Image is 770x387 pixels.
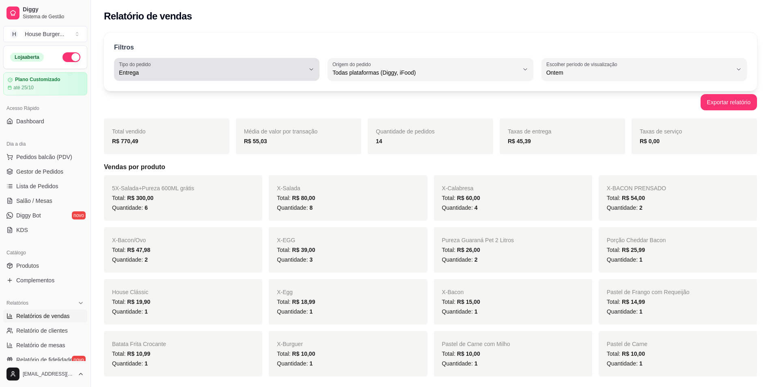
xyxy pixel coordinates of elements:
[607,360,643,367] span: Quantidade:
[23,371,74,377] span: [EMAIL_ADDRESS][DOMAIN_NAME]
[16,211,41,219] span: Diggy Bot
[15,77,60,83] article: Plano Customizado
[442,237,514,243] span: Pureza Guaraná Pet 2 Litros
[639,308,643,315] span: 1
[3,180,87,193] a: Lista de Pedidos
[112,299,150,305] span: Total:
[3,102,87,115] div: Acesso Rápido
[292,299,315,305] span: R$ 18,99
[104,162,757,172] h5: Vendas por produto
[112,204,148,211] span: Quantidade:
[16,262,39,270] span: Produtos
[607,308,643,315] span: Quantidade:
[332,61,373,68] label: Origem do pedido
[309,360,313,367] span: 1
[112,350,150,357] span: Total:
[10,30,18,38] span: H
[3,274,87,287] a: Complementos
[112,128,146,135] span: Total vendido
[376,128,435,135] span: Quantidade de pedidos
[16,226,28,234] span: KDS
[292,247,315,253] span: R$ 39,00
[6,300,28,306] span: Relatórios
[104,10,192,23] h2: Relatório de vendas
[277,237,295,243] span: X-EGG
[607,289,690,295] span: Pastel de Frango com Requeijão
[3,324,87,337] a: Relatório de clientes
[309,256,313,263] span: 3
[145,360,148,367] span: 1
[277,256,313,263] span: Quantidade:
[114,43,134,52] p: Filtros
[622,195,645,201] span: R$ 54,00
[127,195,153,201] span: R$ 300,00
[16,356,73,364] span: Relatório de fidelidade
[277,341,303,347] span: X-Burguer
[112,237,146,243] span: X-Bacon/Ovo
[607,204,643,211] span: Quantidade:
[119,61,153,68] label: Tipo do pedido
[3,339,87,352] a: Relatório de mesas
[127,350,150,357] span: R$ 10,99
[10,53,44,62] div: Loja aberta
[457,195,480,201] span: R$ 60,00
[277,185,300,191] span: X-Salada
[328,58,533,81] button: Origem do pedidoTodas plataformas (Diggy, iFood)
[3,138,87,150] div: Dia a dia
[244,138,267,144] strong: R$ 55,03
[112,289,148,295] span: House Clássic
[16,117,44,125] span: Dashboard
[442,204,478,211] span: Quantidade:
[309,308,313,315] span: 1
[277,289,293,295] span: X-Egg
[607,185,666,191] span: X-BACON PRENSADO
[607,299,645,305] span: Total:
[292,195,315,201] span: R$ 80,00
[112,341,166,347] span: Batata Frita Crocante
[541,58,747,81] button: Escolher período de visualizaçãoOntem
[3,26,87,42] button: Select a team
[442,341,510,347] span: Pastel de Carne com Milho
[3,150,87,163] button: Pedidos balcão (PDV)
[277,195,315,201] span: Total:
[16,312,70,320] span: Relatórios de vendas
[3,3,87,23] a: DiggySistema de Gestão
[3,209,87,222] a: Diggy Botnovo
[16,341,65,349] span: Relatório de mesas
[3,72,87,95] a: Plano Customizadoaté 25/10
[546,69,732,77] span: Ontem
[277,247,315,253] span: Total:
[3,224,87,236] a: KDS
[13,84,34,91] article: até 25/10
[640,128,682,135] span: Taxas de serviço
[607,237,666,243] span: Porção Cheddar Bacon
[127,299,150,305] span: R$ 19,90
[145,256,148,263] span: 2
[508,128,551,135] span: Taxas de entrega
[442,299,480,305] span: Total:
[16,168,63,176] span: Gestor de Pedidos
[277,360,313,367] span: Quantidade:
[332,69,518,77] span: Todas plataformas (Diggy, iFood)
[244,128,317,135] span: Média de valor por transação
[25,30,64,38] div: House Burger ...
[622,299,645,305] span: R$ 14,99
[376,138,382,144] strong: 14
[277,204,313,211] span: Quantidade:
[309,204,313,211] span: 8
[16,197,52,205] span: Salão / Mesas
[442,256,478,263] span: Quantidade:
[640,138,660,144] strong: R$ 0,00
[3,246,87,259] div: Catálogo
[607,247,645,253] span: Total:
[16,276,54,284] span: Complementos
[475,308,478,315] span: 1
[3,115,87,128] a: Dashboard
[442,195,480,201] span: Total:
[607,195,645,201] span: Total:
[442,185,474,191] span: X-Calabresa
[16,327,68,335] span: Relatório de clientes
[145,204,148,211] span: 6
[3,310,87,322] a: Relatórios de vendas
[112,247,150,253] span: Total:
